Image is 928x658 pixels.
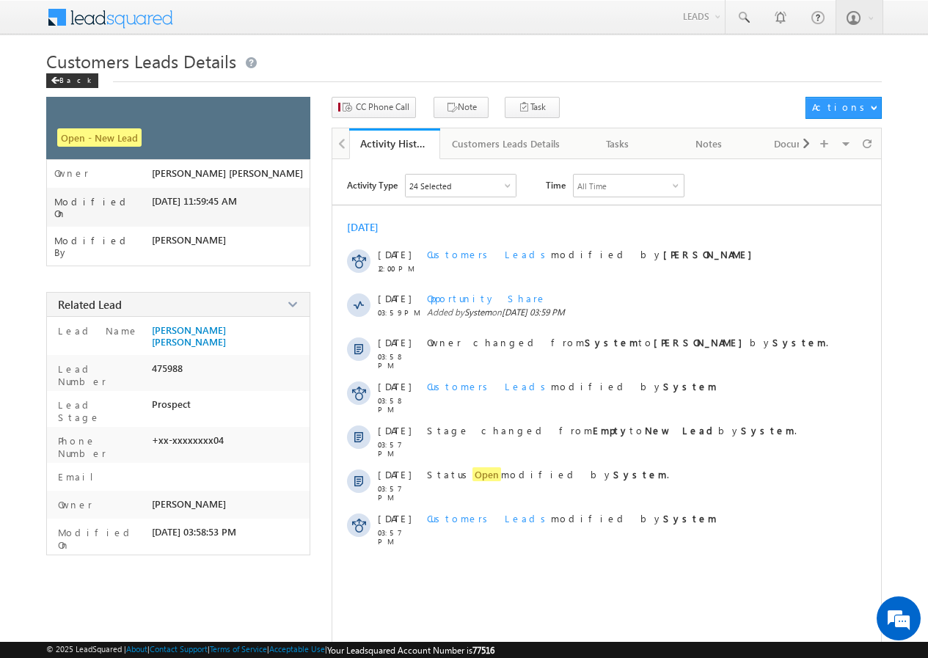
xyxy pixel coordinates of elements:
[360,136,429,150] div: Activity History
[46,49,236,73] span: Customers Leads Details
[505,97,560,118] button: Task
[378,248,411,260] span: [DATE]
[378,264,422,273] span: 12:00 PM
[54,470,105,483] label: Email
[152,234,226,246] span: [PERSON_NAME]
[57,128,142,147] span: Open - New Lead
[502,307,565,318] span: [DATE] 03:59 PM
[755,128,846,159] a: Documents
[409,181,451,191] div: 24 Selected
[664,128,755,159] a: Notes
[546,174,566,196] span: Time
[427,307,854,318] span: Added by on
[427,336,828,348] span: Owner changed from to by .
[378,424,411,436] span: [DATE]
[46,644,494,656] span: © 2025 LeadSquared | | | | |
[427,380,551,392] span: Customers Leads
[54,398,146,423] label: Lead Stage
[378,380,411,392] span: [DATE]
[378,292,411,304] span: [DATE]
[269,644,325,654] a: Acceptable Use
[472,467,501,481] span: Open
[54,362,146,387] label: Lead Number
[676,135,742,153] div: Notes
[327,645,494,656] span: Your Leadsquared Account Number is
[812,100,870,114] div: Actions
[210,644,267,654] a: Terms of Service
[464,307,492,318] span: System
[440,128,573,159] a: Customers Leads Details
[349,128,440,158] li: Activity History
[46,73,98,88] div: Back
[152,167,303,179] span: [PERSON_NAME] [PERSON_NAME]
[654,336,750,348] strong: [PERSON_NAME]
[378,396,422,414] span: 03:58 PM
[427,512,551,524] span: Customers Leads
[126,644,147,654] a: About
[54,434,146,459] label: Phone Number
[378,308,422,317] span: 03:59 PM
[378,528,422,546] span: 03:57 PM
[347,174,398,196] span: Activity Type
[347,220,395,234] div: [DATE]
[772,336,826,348] strong: System
[378,512,411,524] span: [DATE]
[767,135,833,153] div: Documents
[472,645,494,656] span: 77516
[378,440,422,458] span: 03:57 PM
[645,424,718,436] strong: New Lead
[54,526,146,551] label: Modified On
[356,100,409,114] span: CC Phone Call
[150,644,208,654] a: Contact Support
[452,135,560,153] div: Customers Leads Details
[378,336,411,348] span: [DATE]
[593,424,629,436] strong: Empty
[152,362,183,374] span: 475988
[427,380,717,392] span: modified by
[427,467,669,481] span: Status modified by .
[54,196,152,219] label: Modified On
[427,512,717,524] span: modified by
[573,128,664,159] a: Tasks
[663,248,759,260] strong: [PERSON_NAME]
[427,248,551,260] span: Customers Leads
[663,512,717,524] strong: System
[349,128,440,159] a: Activity History
[585,135,651,153] div: Tasks
[663,380,717,392] strong: System
[378,468,411,480] span: [DATE]
[427,248,759,260] span: modified by
[54,498,92,511] label: Owner
[152,526,236,538] span: [DATE] 03:58:53 PM
[378,484,422,502] span: 03:57 PM
[152,324,302,348] a: [PERSON_NAME] [PERSON_NAME]
[577,181,607,191] div: All Time
[54,324,139,337] label: Lead Name
[434,97,489,118] button: Note
[378,352,422,370] span: 03:58 PM
[427,424,797,436] span: Stage changed from to by .
[427,292,547,304] span: Opportunity Share
[613,468,667,480] strong: System
[152,498,226,510] span: [PERSON_NAME]
[54,235,152,258] label: Modified By
[58,297,122,312] span: Related Lead
[741,424,794,436] strong: System
[332,97,416,118] button: CC Phone Call
[152,398,191,410] span: Prospect
[406,175,516,197] div: Owner Changed,Status Changed,Stage Changed,Source Changed,Notes & 19 more..
[585,336,638,348] strong: System
[805,97,881,119] button: Actions
[152,434,224,446] span: +xx-xxxxxxxx04
[54,167,89,179] label: Owner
